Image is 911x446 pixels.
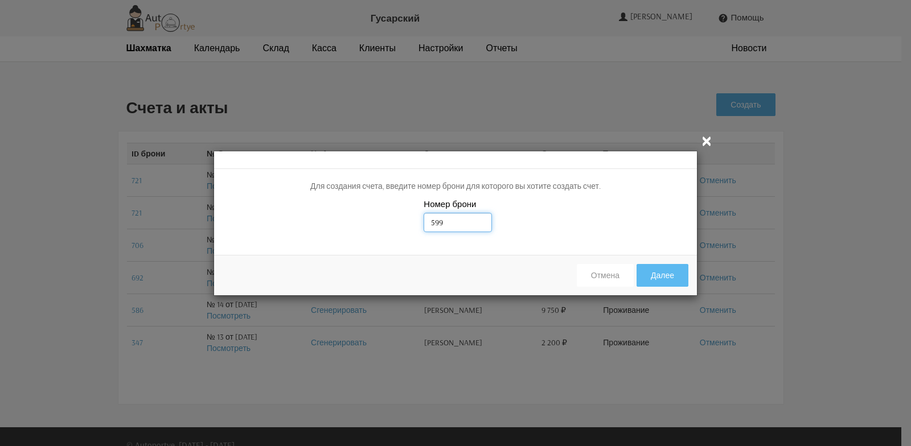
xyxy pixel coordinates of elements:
button: Закрыть [700,134,713,148]
p: Для создания счета, введите номер брони для которого вы хотите создать счет. [223,180,688,192]
i:  [700,134,713,147]
button: Далее [637,264,688,287]
label: Номер брони [424,198,476,210]
button: Отмена [577,264,634,287]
